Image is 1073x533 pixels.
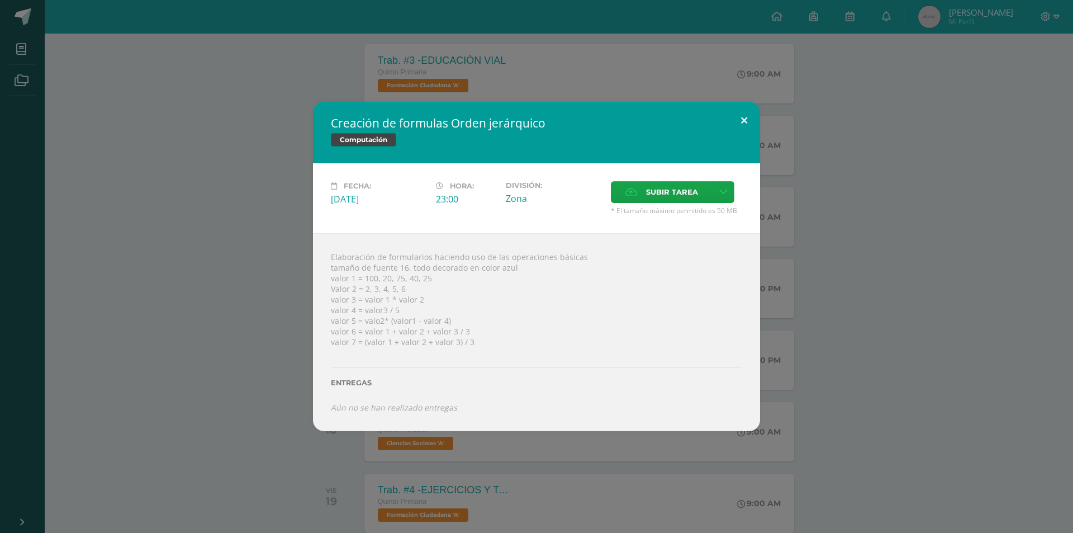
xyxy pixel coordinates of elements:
span: Computación [331,133,396,147]
div: 23:00 [436,193,497,205]
button: Close (Esc) [728,102,760,140]
span: Fecha: [344,182,371,190]
label: División: [506,181,602,190]
div: Elaboración de formularios haciendo uso de las operaciones básicas tamaño de fuente 16, todo deco... [313,233,760,431]
div: Zona [506,192,602,205]
span: Subir tarea [646,182,698,202]
label: Entregas [331,379,742,387]
span: Hora: [450,182,474,190]
i: Aún no se han realizado entregas [331,402,457,413]
span: * El tamaño máximo permitido es 50 MB [611,206,742,215]
h2: Creación de formulas Orden jerárquico [331,115,742,131]
div: [DATE] [331,193,427,205]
